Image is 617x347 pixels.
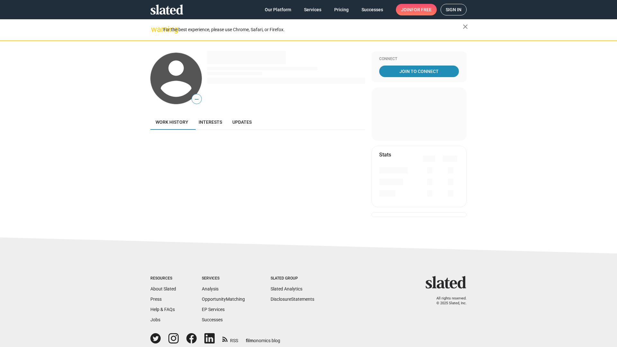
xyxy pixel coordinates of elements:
div: Services [202,276,245,281]
a: Interests [193,114,227,130]
a: Joinfor free [396,4,437,15]
a: filmonomics blog [246,333,280,344]
a: Pricing [329,4,354,15]
div: For the best experience, please use Chrome, Safari, or Firefox. [163,25,463,34]
mat-icon: warning [151,25,159,33]
mat-icon: close [461,23,469,31]
span: Successes [362,4,383,15]
span: Pricing [334,4,349,15]
span: Services [304,4,321,15]
span: Updates [232,120,252,125]
a: Join To Connect [379,66,459,77]
span: Sign in [446,4,461,15]
mat-card-title: Stats [379,151,391,158]
span: film [246,338,254,343]
a: Successes [202,317,223,322]
a: RSS [222,334,238,344]
a: Press [150,297,162,302]
a: OpportunityMatching [202,297,245,302]
a: Sign in [441,4,467,15]
a: Jobs [150,317,160,322]
a: Our Platform [260,4,296,15]
span: Work history [156,120,188,125]
div: Slated Group [271,276,314,281]
span: — [192,95,201,103]
a: Slated Analytics [271,286,302,291]
a: Updates [227,114,257,130]
a: EP Services [202,307,225,312]
a: Services [299,4,326,15]
a: DisclosureStatements [271,297,314,302]
span: Join To Connect [380,66,458,77]
div: Connect [379,57,459,62]
a: Successes [356,4,388,15]
span: Interests [199,120,222,125]
a: Help & FAQs [150,307,175,312]
a: Analysis [202,286,219,291]
span: Our Platform [265,4,291,15]
a: About Slated [150,286,176,291]
a: Work history [150,114,193,130]
div: Resources [150,276,176,281]
p: All rights reserved. © 2025 Slated, Inc. [430,296,467,306]
span: for free [411,4,432,15]
span: Join [401,4,432,15]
